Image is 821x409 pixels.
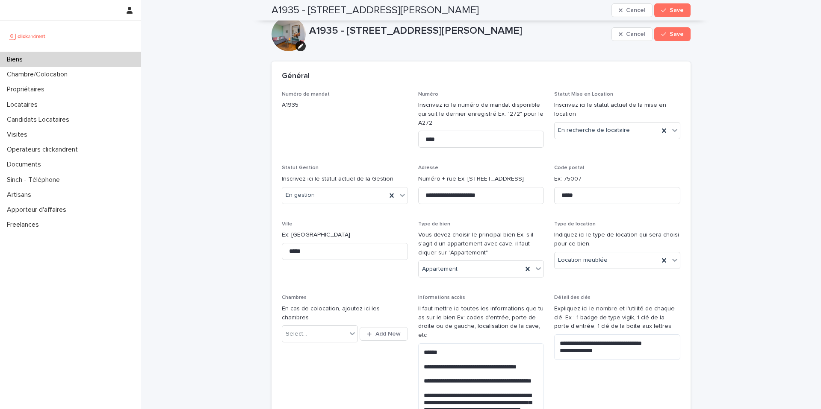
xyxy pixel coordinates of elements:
[3,161,48,169] p: Documents
[282,165,319,170] span: Statut Gestion
[3,101,44,109] p: Locataires
[554,222,596,227] span: Type de location
[282,304,408,322] p: En cas de colocation, ajoutez ici les chambres
[282,92,330,97] span: Numéro de mandat
[626,7,645,13] span: Cancel
[282,175,408,184] p: Inscrivez ici le statut actuel de la Gestion
[418,222,450,227] span: Type de bien
[611,3,653,17] button: Cancel
[418,101,544,127] p: Inscrivez ici le numéro de mandat disponible qui suit le dernier enregistré Ex: "272" pour le A272
[670,31,684,37] span: Save
[654,3,691,17] button: Save
[272,4,479,17] h2: A1935 - [STREET_ADDRESS][PERSON_NAME]
[7,28,48,45] img: UCB0brd3T0yccxBKYDjQ
[3,131,34,139] p: Visites
[611,27,653,41] button: Cancel
[3,116,76,124] p: Candidats Locataires
[309,25,608,37] p: A1935 - [STREET_ADDRESS][PERSON_NAME]
[418,304,544,340] p: Il faut mettre ici toutes les informations que tu as sur le bien Ex: codes d'entrée, porte de dro...
[554,165,584,170] span: Code postal
[418,175,544,184] p: Numéro + rue Ex: [STREET_ADDRESS]
[282,231,408,240] p: Ex: [GEOGRAPHIC_DATA]
[3,176,67,184] p: Sinch - Téléphone
[360,327,408,341] button: Add New
[3,191,38,199] p: Artisans
[282,72,310,81] h2: Général
[654,27,691,41] button: Save
[375,331,401,337] span: Add New
[418,92,438,97] span: Numéro
[282,222,292,227] span: Ville
[282,101,408,110] p: A1935
[554,101,680,119] p: Inscrivez ici le statut actuel de la mise en location
[3,56,30,64] p: Biens
[554,92,613,97] span: Statut Mise en Location
[558,126,630,135] span: En recherche de locataire
[554,231,680,248] p: Indiquez ici le type de location qui sera choisi pour ce bien.
[422,265,458,274] span: Appartement
[286,191,315,200] span: En gestion
[418,165,438,170] span: Adresse
[3,70,74,79] p: Chambre/Colocation
[3,206,73,214] p: Apporteur d'affaires
[554,175,680,184] p: Ex: 75007
[418,295,465,300] span: Informations accès
[626,31,645,37] span: Cancel
[286,330,307,339] div: Select...
[558,256,608,265] span: Location meublée
[3,85,51,93] p: Propriétaires
[554,295,591,300] span: Détail des clés
[670,7,684,13] span: Save
[282,295,307,300] span: Chambres
[3,221,46,229] p: Freelances
[418,231,544,257] p: Vous devez choisir le principal bien Ex: s'il s'agit d'un appartement avec cave, il faut cliquer ...
[3,146,85,154] p: Operateurs clickandrent
[554,304,680,331] p: Expliquez ici le nombre et l'utilité de chaque clé. Ex : 1 badge de type vigik, 1 clé de la porte...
